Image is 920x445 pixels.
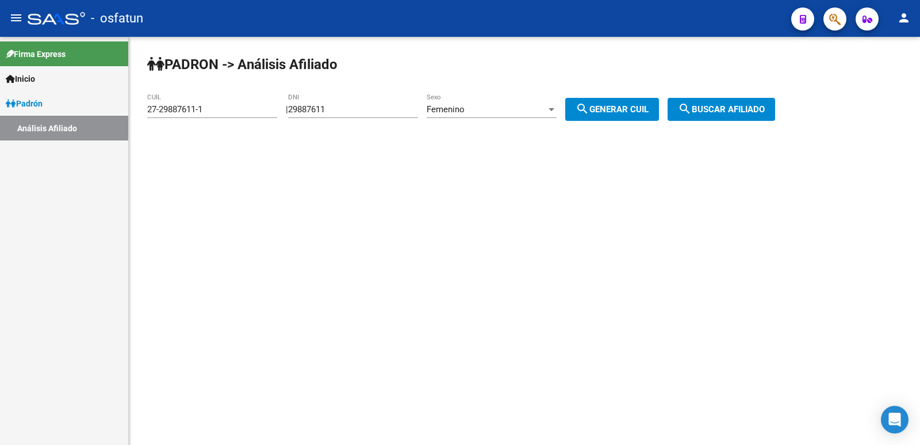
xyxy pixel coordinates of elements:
[881,406,908,433] div: Open Intercom Messenger
[668,98,775,121] button: Buscar afiliado
[576,104,649,115] span: Generar CUIL
[286,104,668,115] div: |
[147,56,338,73] strong: PADRON -> Análisis Afiliado
[897,11,911,25] mat-icon: person
[576,102,589,116] mat-icon: search
[91,6,143,31] span: - osfatun
[678,104,765,115] span: Buscar afiliado
[6,48,66,60] span: Firma Express
[9,11,23,25] mat-icon: menu
[6,97,43,110] span: Padrón
[565,98,659,121] button: Generar CUIL
[427,104,465,115] span: Femenino
[678,102,692,116] mat-icon: search
[6,73,35,85] span: Inicio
